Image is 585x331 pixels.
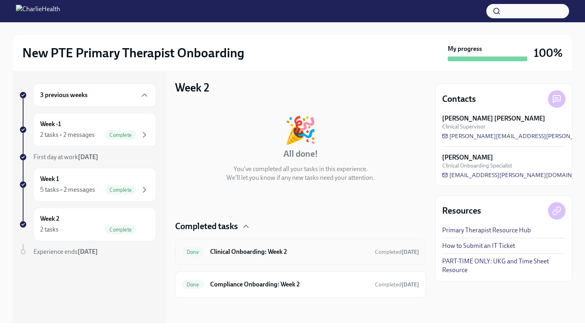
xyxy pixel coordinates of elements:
[448,45,482,53] strong: My progress
[182,245,419,258] a: DoneClinical Onboarding: Week 2Completed[DATE]
[226,173,374,182] p: We'll let you know if any new tasks need your attention.
[33,153,98,161] span: First day at work
[40,120,61,129] h6: Week -1
[16,5,60,18] img: CharlieHealth
[375,249,419,255] span: Completed
[442,257,565,275] a: PART-TIME ONLY: UKG and Time Sheet Resource
[283,148,318,160] h4: All done!
[40,214,59,223] h6: Week 2
[40,91,88,99] h6: 3 previous weeks
[40,130,95,139] div: 2 tasks • 2 messages
[182,249,204,255] span: Done
[182,278,419,291] a: DoneCompliance Onboarding: Week 2Completed[DATE]
[40,185,95,194] div: 5 tasks • 2 messages
[442,226,531,235] a: Primary Therapist Resource Hub
[78,248,98,255] strong: [DATE]
[33,84,156,107] div: 3 previous weeks
[210,247,369,256] h6: Clinical Onboarding: Week 2
[40,175,59,183] h6: Week 1
[442,205,481,217] h4: Resources
[19,113,156,146] a: Week -12 tasks • 2 messagesComplete
[402,281,419,288] strong: [DATE]
[33,248,98,255] span: Experience ends
[182,282,204,288] span: Done
[534,46,563,60] h3: 100%
[442,241,515,250] a: How to Submit an IT Ticket
[442,123,486,130] span: Clinical Supervisor
[40,225,58,234] div: 2 tasks
[375,281,419,288] span: September 6th, 2025 22:00
[210,280,369,289] h6: Compliance Onboarding: Week 2
[442,93,476,105] h4: Contacts
[442,114,545,123] strong: [PERSON_NAME] [PERSON_NAME]
[19,153,156,162] a: First day at work[DATE]
[375,281,419,288] span: Completed
[19,168,156,201] a: Week 15 tasks • 2 messagesComplete
[105,132,136,138] span: Complete
[442,153,493,162] strong: [PERSON_NAME]
[234,165,368,173] p: You've completed all your tasks in this experience.
[78,153,98,161] strong: [DATE]
[175,220,238,232] h4: Completed tasks
[284,117,317,143] div: 🎉
[175,220,426,232] div: Completed tasks
[105,227,136,233] span: Complete
[22,45,244,61] h2: New PTE Primary Therapist Onboarding
[105,187,136,193] span: Complete
[19,208,156,241] a: Week 22 tasksComplete
[402,249,419,255] strong: [DATE]
[175,80,209,95] h3: Week 2
[442,162,512,169] span: Clinical Onboarding Specialist
[375,248,419,256] span: September 17th, 2025 13:37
